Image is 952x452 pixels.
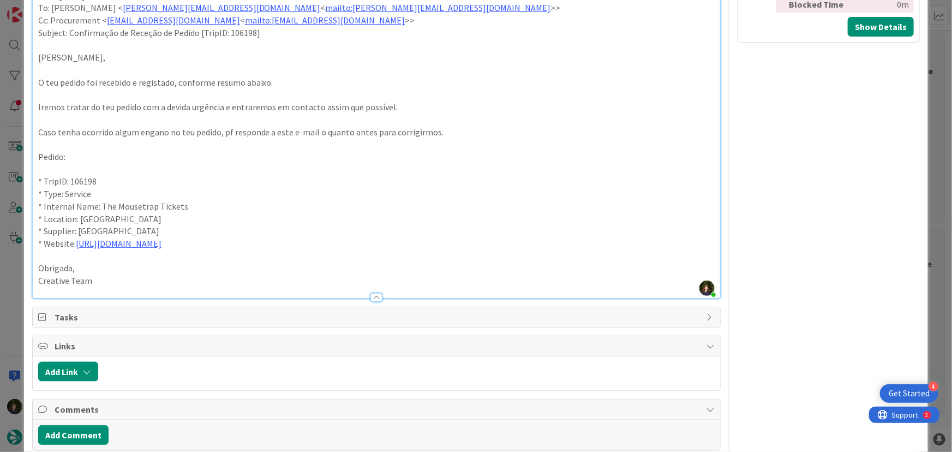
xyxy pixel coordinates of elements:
[929,382,938,391] div: 4
[107,15,240,26] a: [EMAIL_ADDRESS][DOMAIN_NAME]
[38,51,715,64] p: [PERSON_NAME],
[38,262,715,275] p: Obrigada,
[76,238,161,249] a: [URL][DOMAIN_NAME]
[699,281,715,296] img: OSJL0tKbxWQXy8f5HcXbcaBiUxSzdGq2.jpg
[848,17,914,37] button: Show Details
[38,175,715,188] p: * TripID: 106198
[880,384,938,403] div: Open Get Started checklist, remaining modules: 4
[38,27,715,39] p: Subject: Confirmação de Receção de Pedido [TripID: 106198]
[38,76,715,89] p: O teu pedido foi recebido e registado, conforme resumo abaixo.
[57,4,59,13] div: 2
[38,126,715,139] p: Caso tenha ocorrido algum engano no teu pedido, pf responde a este e-mail o quanto antes para cor...
[326,2,551,13] a: mailto:[PERSON_NAME][EMAIL_ADDRESS][DOMAIN_NAME]
[55,340,701,353] span: Links
[38,425,109,445] button: Add Comment
[889,388,930,399] div: Get Started
[38,14,715,27] p: Cc: Procurement < < >>
[38,101,715,114] p: Iremos tratar do teu pedido com a devida urgência e entraremos em contacto assim que possível.
[55,403,701,416] span: Comments
[38,213,715,225] p: * Location: [GEOGRAPHIC_DATA]
[38,188,715,200] p: * Type: Service
[38,200,715,213] p: * Internal Name: The Mousetrap Tickets
[123,2,321,13] a: [PERSON_NAME][EMAIL_ADDRESS][DOMAIN_NAME]
[38,151,715,163] p: Pedido:
[23,2,50,15] span: Support
[38,362,98,382] button: Add Link
[245,15,405,26] a: mailto:[EMAIL_ADDRESS][DOMAIN_NAME]
[38,2,715,14] p: To: [PERSON_NAME] < < >>
[55,311,701,324] span: Tasks
[38,275,715,287] p: Creative Team
[38,237,715,250] p: * Website:
[38,225,715,237] p: * Supplier: [GEOGRAPHIC_DATA]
